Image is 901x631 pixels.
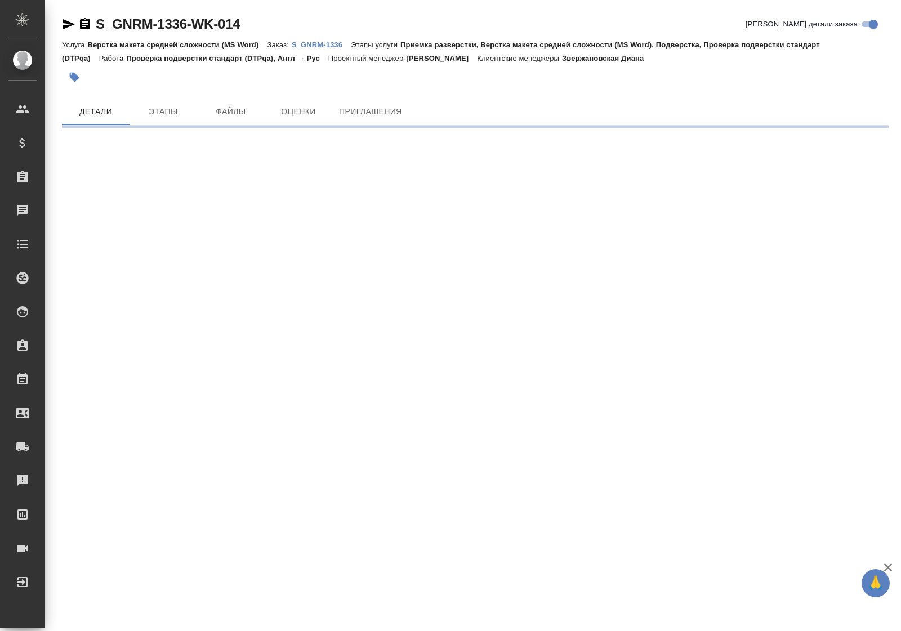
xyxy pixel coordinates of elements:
[328,54,406,62] p: Проектный менеджер
[78,17,92,31] button: Скопировать ссылку
[126,54,328,62] p: Проверка подверстки стандарт (DTPqa), Англ → Рус
[477,54,562,62] p: Клиентские менеджеры
[62,41,820,62] p: Приемка разверстки, Верстка макета средней сложности (MS Word), Подверстка, Проверка подверстки с...
[87,41,267,49] p: Верстка макета средней сложности (MS Word)
[62,17,75,31] button: Скопировать ссылку для ЯМессенджера
[62,41,87,49] p: Услуга
[339,105,402,119] span: Приглашения
[99,54,127,62] p: Работа
[136,105,190,119] span: Этапы
[267,41,291,49] p: Заказ:
[866,571,885,595] span: 🙏
[862,569,890,597] button: 🙏
[562,54,652,62] p: Звержановская Диана
[69,105,123,119] span: Детали
[406,54,477,62] p: [PERSON_NAME]
[746,19,858,30] span: [PERSON_NAME] детали заказа
[96,16,240,32] a: S_GNRM-1336-WK-014
[292,41,351,49] p: S_GNRM-1336
[292,39,351,49] a: S_GNRM-1336
[351,41,400,49] p: Этапы услуги
[204,105,258,119] span: Файлы
[62,65,87,89] button: Добавить тэг
[271,105,325,119] span: Оценки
